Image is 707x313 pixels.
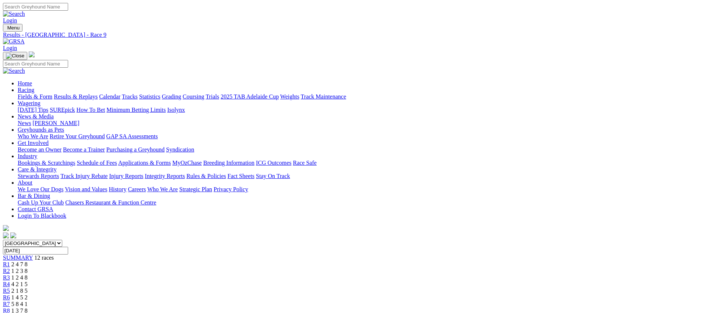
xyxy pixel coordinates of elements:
[18,199,704,206] div: Bar & Dining
[11,274,28,281] span: 1 2 4 8
[122,93,138,100] a: Tracks
[99,93,120,100] a: Calendar
[128,186,146,192] a: Careers
[18,160,75,166] a: Bookings & Scratchings
[214,186,248,192] a: Privacy Policy
[18,127,64,133] a: Greyhounds as Pets
[166,146,194,153] a: Syndication
[3,268,10,274] a: R2
[18,186,63,192] a: We Love Our Dogs
[65,199,156,206] a: Chasers Restaurant & Function Centre
[205,93,219,100] a: Trials
[256,160,291,166] a: ICG Outcomes
[3,3,68,11] input: Search
[18,133,48,139] a: Who We Are
[118,160,171,166] a: Applications & Forms
[3,17,17,24] a: Login
[11,301,28,307] span: 5 8 4 1
[228,173,254,179] a: Fact Sheets
[186,173,226,179] a: Rules & Policies
[18,193,50,199] a: Bar & Dining
[11,288,28,294] span: 2 1 8 5
[50,107,75,113] a: SUREpick
[11,261,28,267] span: 2 4 7 8
[109,186,126,192] a: History
[301,93,346,100] a: Track Maintenance
[18,173,59,179] a: Stewards Reports
[18,120,31,126] a: News
[18,179,32,186] a: About
[77,107,105,113] a: How To Bet
[3,301,10,307] a: R7
[18,173,704,179] div: Care & Integrity
[3,294,10,300] a: R6
[11,294,28,300] span: 1 4 5 2
[3,32,704,38] a: Results - [GEOGRAPHIC_DATA] - Race 9
[3,24,22,32] button: Toggle navigation
[3,255,33,261] a: SUMMARY
[11,268,28,274] span: 1 2 3 8
[106,133,158,139] a: GAP SA Assessments
[3,45,17,51] a: Login
[3,288,10,294] a: R5
[145,173,185,179] a: Integrity Reports
[3,281,10,287] a: R4
[3,261,10,267] a: R1
[34,255,54,261] span: 12 races
[3,247,68,255] input: Select date
[18,213,66,219] a: Login To Blackbook
[60,173,108,179] a: Track Injury Rebate
[18,113,54,120] a: News & Media
[10,232,16,238] img: twitter.svg
[3,38,25,45] img: GRSA
[6,53,24,59] img: Close
[172,160,202,166] a: MyOzChase
[18,140,49,146] a: Get Involved
[18,107,704,113] div: Wagering
[167,107,185,113] a: Isolynx
[77,160,117,166] a: Schedule of Fees
[54,93,98,100] a: Results & Replays
[50,133,105,139] a: Retire Your Greyhound
[18,199,64,206] a: Cash Up Your Club
[179,186,212,192] a: Strategic Plan
[203,160,254,166] a: Breeding Information
[106,146,165,153] a: Purchasing a Greyhound
[18,93,52,100] a: Fields & Form
[18,146,704,153] div: Get Involved
[63,146,105,153] a: Become a Trainer
[18,146,61,153] a: Become an Owner
[18,186,704,193] div: About
[256,173,290,179] a: Stay On Track
[3,225,9,231] img: logo-grsa-white.png
[18,133,704,140] div: Greyhounds as Pets
[65,186,107,192] a: Vision and Values
[109,173,143,179] a: Injury Reports
[18,80,32,86] a: Home
[7,25,20,31] span: Menu
[3,60,68,68] input: Search
[147,186,178,192] a: Who We Are
[18,153,37,159] a: Industry
[280,93,299,100] a: Weights
[18,93,704,100] div: Racing
[106,107,166,113] a: Minimum Betting Limits
[18,107,48,113] a: [DATE] Tips
[11,281,28,287] span: 4 2 1 5
[139,93,161,100] a: Statistics
[3,52,27,60] button: Toggle navigation
[32,120,79,126] a: [PERSON_NAME]
[3,68,25,74] img: Search
[18,87,34,93] a: Racing
[3,274,10,281] a: R3
[221,93,279,100] a: 2025 TAB Adelaide Cup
